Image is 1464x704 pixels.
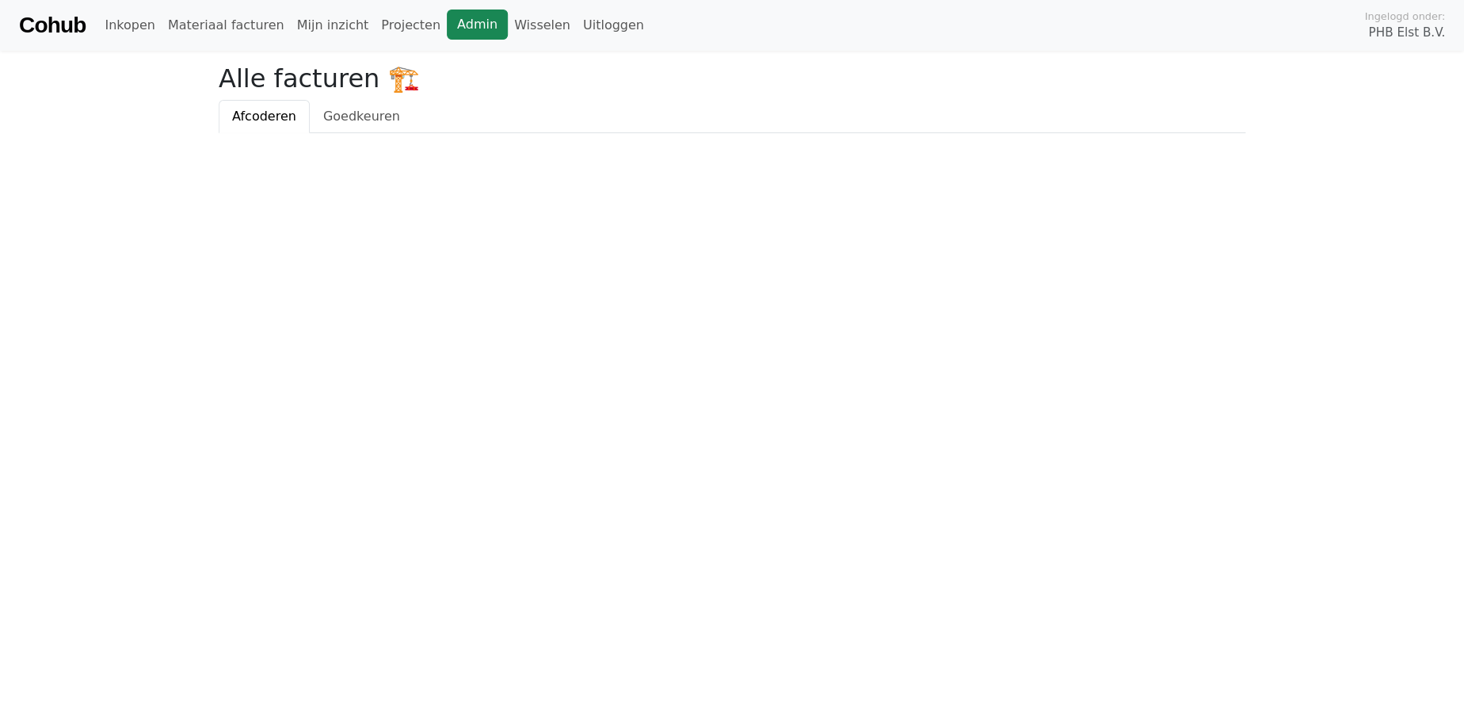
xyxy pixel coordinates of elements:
[162,10,291,41] a: Materiaal facturen
[323,109,400,124] span: Goedkeuren
[219,63,1245,94] h2: Alle facturen 🏗️
[19,6,86,44] a: Cohub
[219,100,310,133] a: Afcoderen
[291,10,376,41] a: Mijn inzicht
[375,10,447,41] a: Projecten
[1368,24,1445,42] span: PHB Elst B.V.
[232,109,296,124] span: Afcoderen
[1364,9,1445,24] span: Ingelogd onder:
[447,10,508,40] a: Admin
[508,10,577,41] a: Wisselen
[98,10,161,41] a: Inkopen
[577,10,650,41] a: Uitloggen
[310,100,414,133] a: Goedkeuren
